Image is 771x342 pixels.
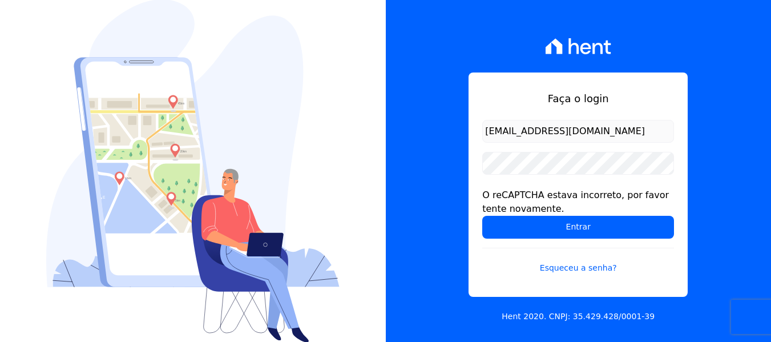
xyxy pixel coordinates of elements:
a: Esqueceu a senha? [482,248,674,274]
div: O reCAPTCHA estava incorreto, por favor tente novamente. [482,188,674,216]
h1: Faça o login [482,91,674,106]
p: Hent 2020. CNPJ: 35.429.428/0001-39 [502,311,655,323]
input: Email [482,120,674,143]
input: Entrar [482,216,674,239]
